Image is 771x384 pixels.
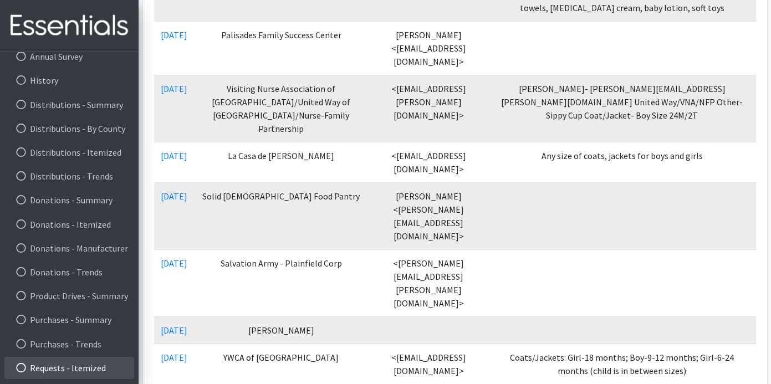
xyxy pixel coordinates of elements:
[369,142,488,183] td: <[EMAIL_ADDRESS][DOMAIN_NAME]>
[194,183,369,250] td: Solid [DEMOGRAPHIC_DATA] Food Pantry
[4,213,134,235] a: Donations - Itemized
[369,250,488,317] td: <[PERSON_NAME][EMAIL_ADDRESS][PERSON_NAME][DOMAIN_NAME]>
[194,142,369,183] td: La Casa de [PERSON_NAME]
[161,352,187,363] a: [DATE]
[4,237,134,259] a: Donations - Manufacturer
[194,317,369,344] td: [PERSON_NAME]
[369,75,488,142] td: <[EMAIL_ADDRESS][PERSON_NAME][DOMAIN_NAME]>
[4,189,134,211] a: Donations - Summary
[161,29,187,40] a: [DATE]
[4,333,134,355] a: Purchases - Trends
[4,69,134,91] a: History
[4,7,134,44] img: HumanEssentials
[4,117,134,140] a: Distributions - By County
[194,22,369,75] td: Palisades Family Success Center
[4,309,134,331] a: Purchases - Summary
[161,191,187,202] a: [DATE]
[369,183,488,250] td: [PERSON_NAME] <[PERSON_NAME][EMAIL_ADDRESS][DOMAIN_NAME]>
[194,75,369,142] td: Visiting Nurse Association of [GEOGRAPHIC_DATA]/United Way of [GEOGRAPHIC_DATA]/Nurse-Family Part...
[488,142,755,183] td: Any size of coats, jackets for boys and girls
[4,261,134,283] a: Donations - Trends
[4,165,134,187] a: Distributions - Trends
[4,45,134,68] a: Annual Survey
[161,325,187,336] a: [DATE]
[161,258,187,269] a: [DATE]
[161,150,187,161] a: [DATE]
[4,94,134,116] a: Distributions - Summary
[4,285,134,307] a: Product Drives - Summary
[4,357,134,379] a: Requests - Itemized
[369,22,488,75] td: [PERSON_NAME] <[EMAIL_ADDRESS][DOMAIN_NAME]>
[194,250,369,317] td: Salvation Army - Plainfield Corp
[161,83,187,94] a: [DATE]
[4,141,134,163] a: Distributions - Itemized
[488,75,755,142] td: [PERSON_NAME]- [PERSON_NAME][EMAIL_ADDRESS][PERSON_NAME][DOMAIN_NAME] United Way/VNA/NFP Other- S...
